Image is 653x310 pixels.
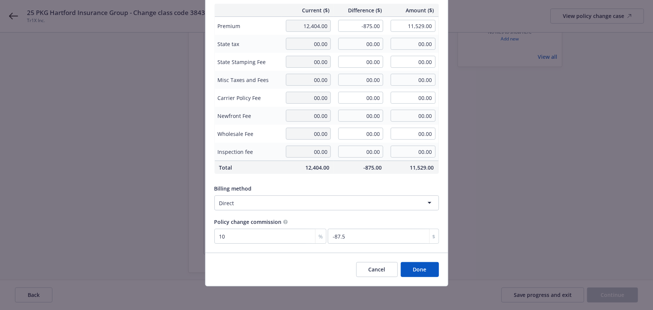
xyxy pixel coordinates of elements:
span: -875.00 [338,164,382,171]
span: Amount ($) [391,6,434,14]
span: 12,404.00 [286,164,329,171]
span: Current ($) [286,6,329,14]
span: Carrier Policy Fee [218,94,279,102]
span: 11,529.00 [391,164,434,171]
span: Wholesale Fee [218,130,279,138]
span: Total [219,164,277,171]
span: $ [433,232,436,240]
button: Cancel [356,262,398,277]
span: Misc Taxes and Fees [218,76,279,84]
span: State tax [218,40,279,48]
button: Done [401,262,439,277]
span: Difference ($) [338,6,382,14]
span: Policy change commission [214,218,282,225]
span: % [318,232,323,240]
span: Billing method [214,185,252,192]
span: State Stamping Fee [218,58,279,66]
span: Inspection fee [218,148,279,156]
span: Newfront Fee [218,112,279,120]
span: Premium [218,22,279,30]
